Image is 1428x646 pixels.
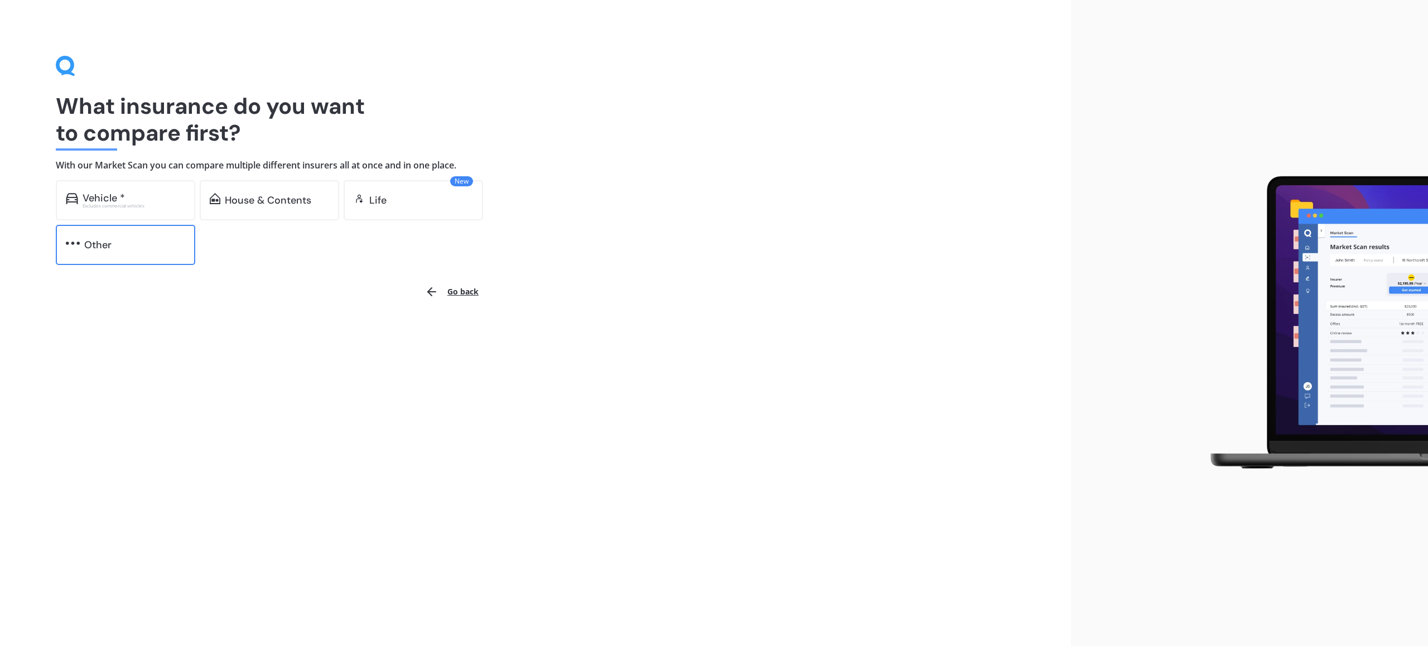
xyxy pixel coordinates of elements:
[56,160,1015,171] h4: With our Market Scan you can compare multiple different insurers all at once and in one place.
[66,193,78,204] img: car.f15378c7a67c060ca3f3.svg
[225,195,311,206] div: House & Contents
[210,193,220,204] img: home-and-contents.b802091223b8502ef2dd.svg
[84,239,112,250] div: Other
[83,192,125,204] div: Vehicle *
[418,278,485,305] button: Go back
[1194,170,1428,476] img: laptop.webp
[354,193,365,204] img: life.f720d6a2d7cdcd3ad642.svg
[369,195,387,206] div: Life
[450,176,473,186] span: New
[66,238,80,249] img: other.81dba5aafe580aa69f38.svg
[83,204,185,208] div: Excludes commercial vehicles
[56,93,1015,146] h1: What insurance do you want to compare first?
